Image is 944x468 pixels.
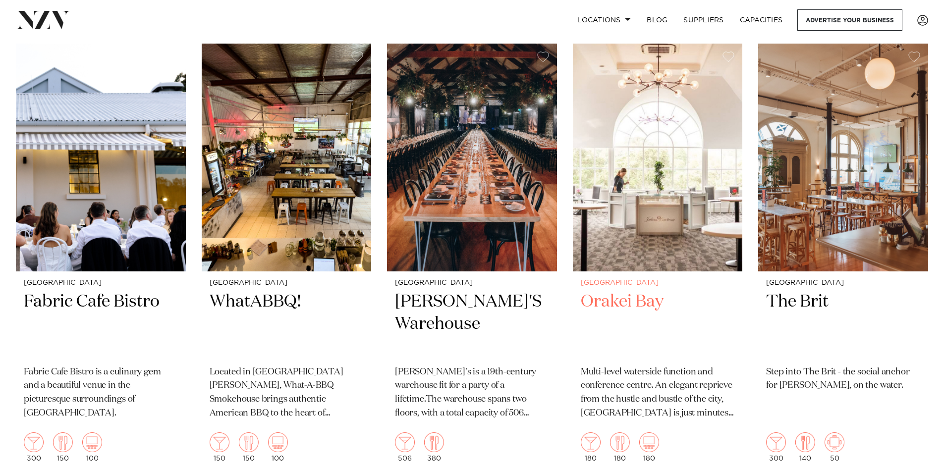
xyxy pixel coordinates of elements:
[766,291,920,358] h2: The Brit
[16,11,70,29] img: nzv-logo.png
[24,279,178,287] small: [GEOGRAPHIC_DATA]
[424,432,444,452] img: dining.png
[210,432,229,462] div: 150
[395,365,549,421] p: [PERSON_NAME]'s is a 19th-century warehouse fit for a party of a lifetime.The warehouse spans two...
[53,432,73,452] img: dining.png
[268,432,288,462] div: 100
[210,291,364,358] h2: WhatABBQ!
[239,432,259,452] img: dining.png
[610,432,630,452] img: dining.png
[24,432,44,462] div: 300
[395,291,549,358] h2: [PERSON_NAME]'S Warehouse
[581,432,601,452] img: cocktail.png
[639,9,675,31] a: BLOG
[797,9,902,31] a: Advertise your business
[24,432,44,452] img: cocktail.png
[395,279,549,287] small: [GEOGRAPHIC_DATA]
[424,432,444,462] div: 380
[795,432,815,462] div: 140
[210,365,364,421] p: Located in [GEOGRAPHIC_DATA][PERSON_NAME], What-A-BBQ Smokehouse brings authentic American BBQ to...
[766,365,920,393] p: Step into The Brit - the social anchor for [PERSON_NAME], on the water.
[395,432,415,452] img: cocktail.png
[210,279,364,287] small: [GEOGRAPHIC_DATA]
[82,432,102,452] img: theatre.png
[268,432,288,452] img: theatre.png
[581,291,735,358] h2: Orakei Bay
[675,9,731,31] a: SUPPLIERS
[581,432,601,462] div: 180
[639,432,659,462] div: 180
[569,9,639,31] a: Locations
[766,279,920,287] small: [GEOGRAPHIC_DATA]
[825,432,844,462] div: 50
[202,44,372,271] img: Indoor space at WhatABBQ! in New Lynn
[732,9,791,31] a: Capacities
[795,432,815,452] img: dining.png
[210,432,229,452] img: cocktail.png
[581,279,735,287] small: [GEOGRAPHIC_DATA]
[825,432,844,452] img: meeting.png
[395,432,415,462] div: 506
[610,432,630,462] div: 180
[766,432,786,452] img: cocktail.png
[639,432,659,452] img: theatre.png
[766,432,786,462] div: 300
[82,432,102,462] div: 100
[24,291,178,358] h2: Fabric Cafe Bistro
[581,365,735,421] p: Multi-level waterside function and conference centre. An elegant reprieve from the hustle and bus...
[239,432,259,462] div: 150
[24,365,178,421] p: Fabric Cafe Bistro is a culinary gem and a beautiful venue in the picturesque surroundings of [GE...
[53,432,73,462] div: 150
